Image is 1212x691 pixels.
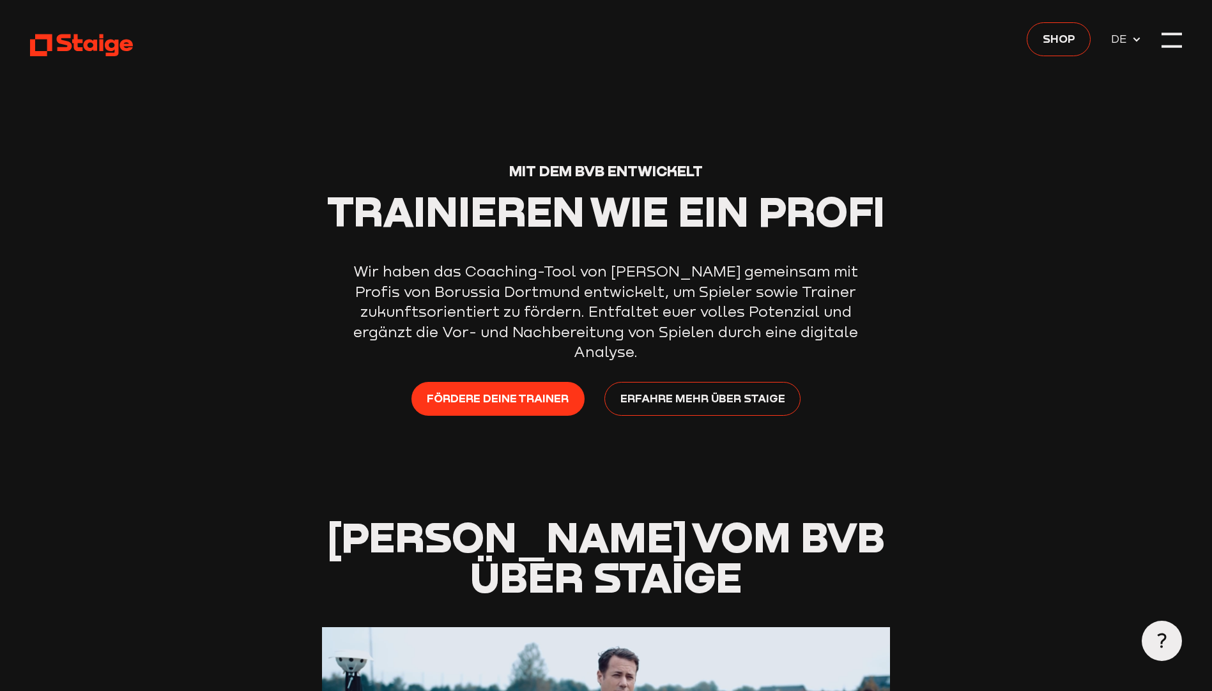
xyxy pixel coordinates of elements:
span: Fördere deine Trainer [427,390,569,407]
span: Trainieren wie ein Profi [327,186,885,236]
a: Shop [1027,22,1091,56]
span: Mit dem BVB entwickelt [509,162,703,179]
span: [PERSON_NAME] vom BVB über Staige [327,512,885,602]
a: Fördere deine Trainer [411,382,585,416]
p: Wir haben das Coaching-Tool von [PERSON_NAME] gemeinsam mit Profis von Borussia Dortmund entwicke... [350,261,861,361]
span: Shop [1043,29,1075,47]
a: Erfahre mehr über Staige [604,382,801,416]
span: DE [1111,30,1131,48]
span: Erfahre mehr über Staige [620,390,785,407]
